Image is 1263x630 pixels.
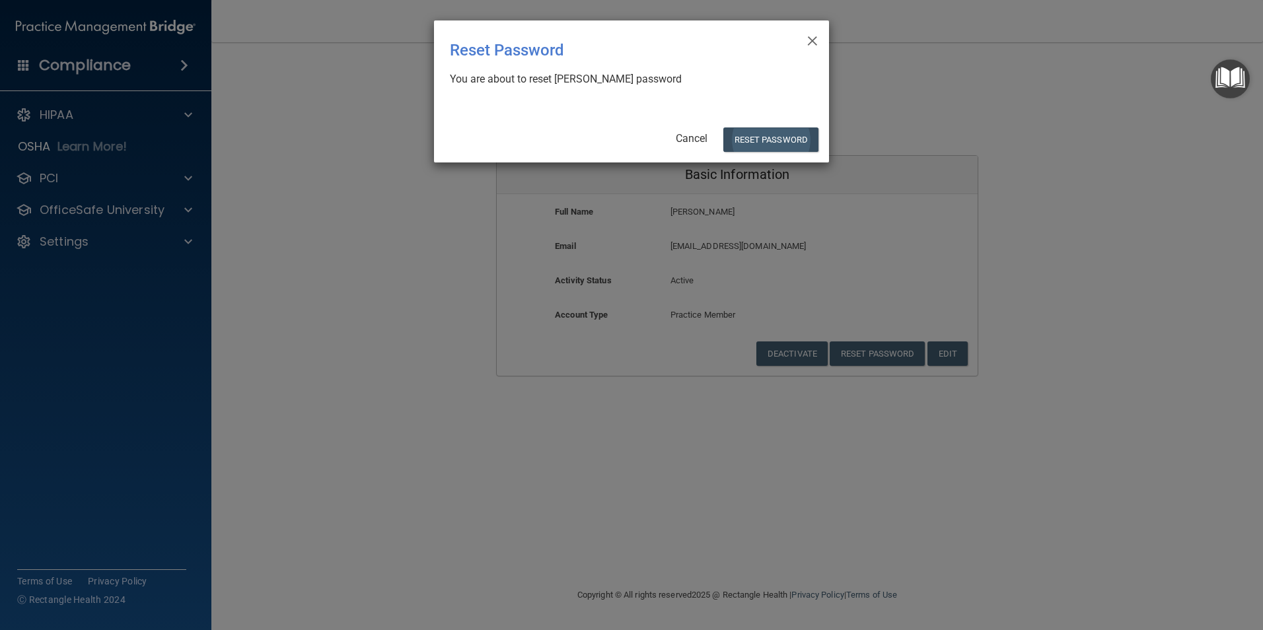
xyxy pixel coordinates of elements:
button: Reset Password [723,127,818,152]
span: × [807,26,818,52]
div: You are about to reset [PERSON_NAME] password [450,72,803,87]
a: Cancel [676,132,707,145]
button: Open Resource Center [1211,59,1250,98]
div: Reset Password [450,31,759,69]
